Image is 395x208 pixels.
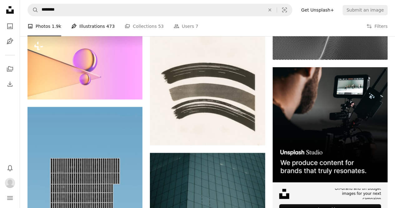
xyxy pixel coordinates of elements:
[4,4,16,18] a: Home — Unsplash
[297,5,338,15] a: Get Unsplash+
[4,20,16,33] a: Photos
[5,178,15,188] img: Avatar of user lwandisa ZULU
[343,5,388,15] button: Submit an image
[279,189,289,199] img: file-1631678316303-ed18b8b5cb9cimage
[324,186,381,202] span: On-brand and on budget images for your next campaign
[4,192,16,204] button: Menu
[27,171,142,177] a: rectangular gray wallpaper
[28,4,38,16] button: Search Unsplash
[4,35,16,48] a: Illustrations
[150,80,265,85] a: A black and white photo of a curved brush stroke
[4,63,16,75] a: Collections
[4,177,16,189] button: Profile
[106,23,115,30] span: 473
[27,35,142,99] img: a purple and yellow background with a sphere
[366,16,388,36] button: Filters
[27,4,292,16] form: Find visuals sitewide
[125,16,164,36] a: Collections 53
[174,16,198,36] a: Users 7
[263,4,277,16] button: Clear
[71,16,115,36] a: Illustrations 473
[277,4,292,16] button: Visual search
[273,67,388,182] img: file-1715652217532-464736461acbimage
[4,162,16,174] button: Notifications
[4,78,16,90] a: Download History
[195,23,198,30] span: 7
[158,23,164,30] span: 53
[150,20,265,145] img: A black and white photo of a curved brush stroke
[27,64,142,70] a: a purple and yellow background with a sphere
